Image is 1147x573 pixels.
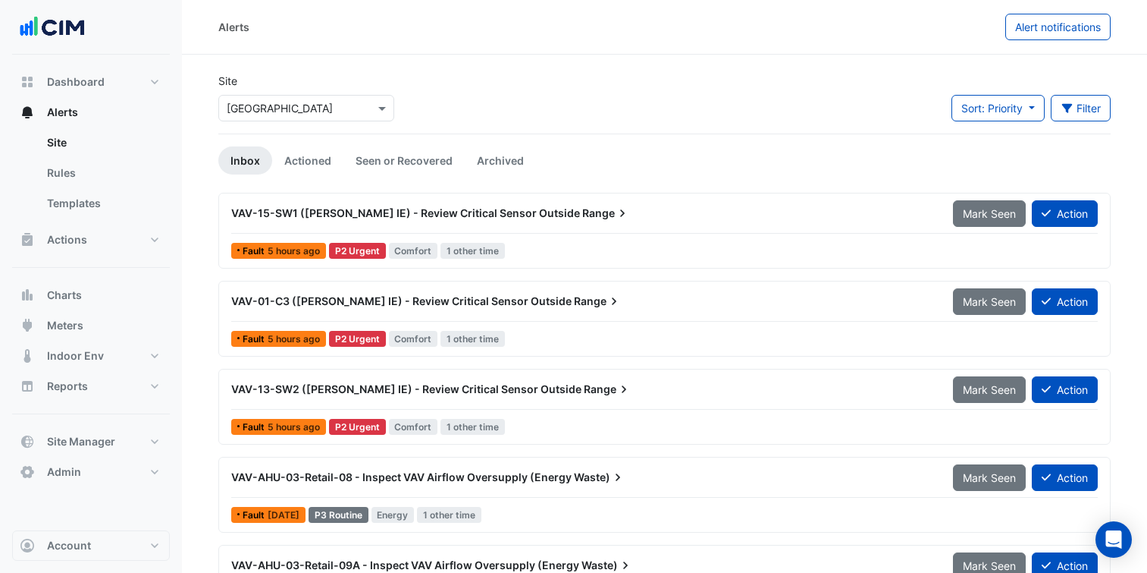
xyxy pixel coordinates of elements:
span: Account [47,538,91,553]
span: Range [584,382,631,397]
span: Mon 25-Aug-2025 12:15 AEST [268,421,320,433]
span: VAV-AHU-03-Retail-08 - Inspect VAV Airflow Oversupply (Energy [231,471,572,483]
app-icon: Admin [20,464,35,480]
span: 1 other time [440,331,505,347]
span: Reports [47,379,88,394]
button: Action [1032,376,1098,403]
button: Action [1032,464,1098,491]
span: Fault [243,423,268,432]
button: Reports [12,371,170,401]
app-icon: Indoor Env [20,348,35,364]
img: Company Logo [18,12,86,43]
span: Mon 25-Aug-2025 12:15 AEST [268,333,320,345]
button: Meters [12,310,170,341]
span: VAV-15-SW1 ([PERSON_NAME] IE) - Review Critical Sensor Outside [231,206,580,219]
span: Mark Seen [963,383,1016,396]
button: Alerts [12,97,170,128]
button: Sort: Priority [951,95,1045,121]
div: Alerts [218,19,249,35]
span: Energy [371,507,415,523]
span: VAV-13-SW2 ([PERSON_NAME] IE) - Review Critical Sensor Outside [231,383,581,395]
a: Inbox [218,146,272,175]
button: Dashboard [12,67,170,97]
button: Indoor Env [12,341,170,371]
app-icon: Site Manager [20,434,35,449]
a: Rules [35,158,170,188]
button: Charts [12,280,170,310]
div: P3 Routine [309,507,368,523]
span: Indoor Env [47,348,104,364]
span: Range [574,294,622,309]
span: Admin [47,464,81,480]
span: Thu 21-Aug-2025 09:30 AEST [268,509,299,521]
div: P2 Urgent [329,243,386,259]
span: Charts [47,288,82,303]
span: Dashboard [47,74,105,90]
app-icon: Alerts [20,105,35,120]
span: Mon 25-Aug-2025 12:15 AEST [268,245,320,257]
span: Comfort [389,419,438,435]
span: Alert notifications [1015,20,1101,33]
span: Actions [47,232,87,247]
span: Comfort [389,243,438,259]
span: 1 other time [440,243,505,259]
button: Filter [1051,95,1111,121]
button: Mark Seen [953,376,1026,403]
button: Site Manager [12,427,170,457]
span: Mark Seen [963,207,1016,220]
span: Fault [243,335,268,344]
button: Actions [12,225,170,255]
span: Waste) [574,470,625,485]
span: 1 other time [440,419,505,435]
span: Alerts [47,105,78,120]
app-icon: Actions [20,232,35,247]
span: Meters [47,318,83,333]
app-icon: Dashboard [20,74,35,90]
div: Alerts [12,128,170,225]
span: Fault [243,247,268,256]
span: Comfort [389,331,438,347]
app-icon: Reports [20,379,35,394]
a: Actioned [272,146,343,175]
span: Fault [243,511,268,520]
button: Admin [12,457,170,487]
span: Sort: Priority [961,102,1023,115]
button: Mark Seen [953,464,1026,491]
a: Site [35,128,170,158]
button: Action [1032,200,1098,227]
span: VAV-AHU-03-Retail-09A - Inspect VAV Airflow Oversupply (Energy [231,559,579,571]
app-icon: Charts [20,288,35,303]
span: Range [582,206,630,221]
button: Action [1032,288,1098,315]
app-icon: Meters [20,318,35,333]
span: Waste) [581,558,633,573]
a: Seen or Recovered [343,146,465,175]
a: Archived [465,146,536,175]
div: P2 Urgent [329,419,386,435]
label: Site [218,73,237,89]
button: Mark Seen [953,288,1026,315]
button: Mark Seen [953,200,1026,227]
span: Mark Seen [963,471,1016,484]
span: Mark Seen [963,295,1016,308]
button: Account [12,530,170,561]
div: Open Intercom Messenger [1095,521,1132,558]
span: VAV-01-C3 ([PERSON_NAME] IE) - Review Critical Sensor Outside [231,294,572,307]
span: Mark Seen [963,559,1016,572]
div: P2 Urgent [329,331,386,347]
span: 1 other time [417,507,481,523]
a: Templates [35,188,170,219]
span: Site Manager [47,434,115,449]
button: Alert notifications [1005,14,1111,40]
